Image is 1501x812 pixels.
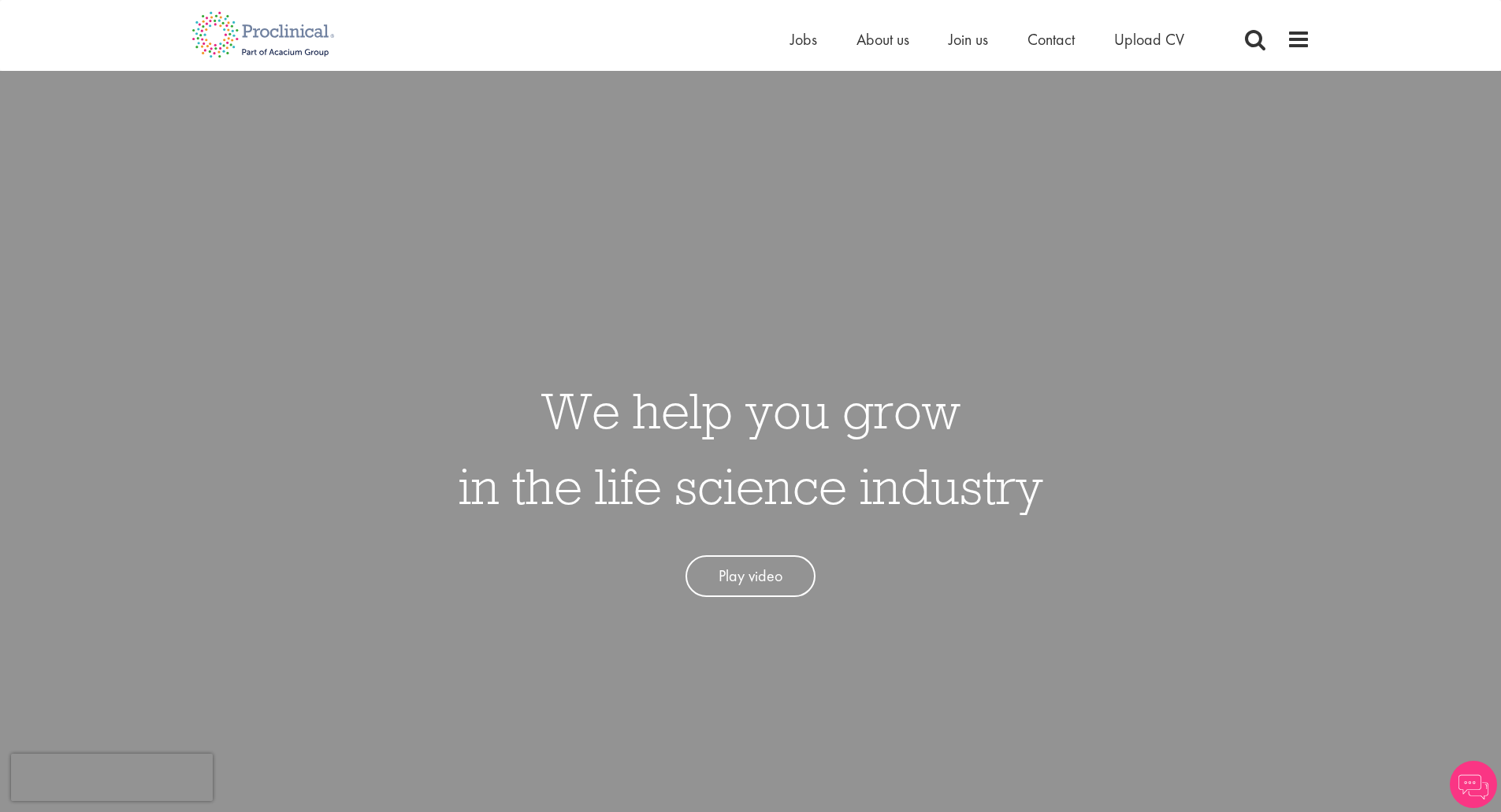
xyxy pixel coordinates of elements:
[790,29,817,50] a: Jobs
[459,373,1043,524] h1: We help you grow in the life science industry
[949,29,988,50] a: Join us
[1027,29,1075,50] a: Contact
[1114,29,1184,50] a: Upload CV
[856,29,909,50] a: About us
[685,555,816,597] a: Play video
[1450,761,1497,808] img: Chatbot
